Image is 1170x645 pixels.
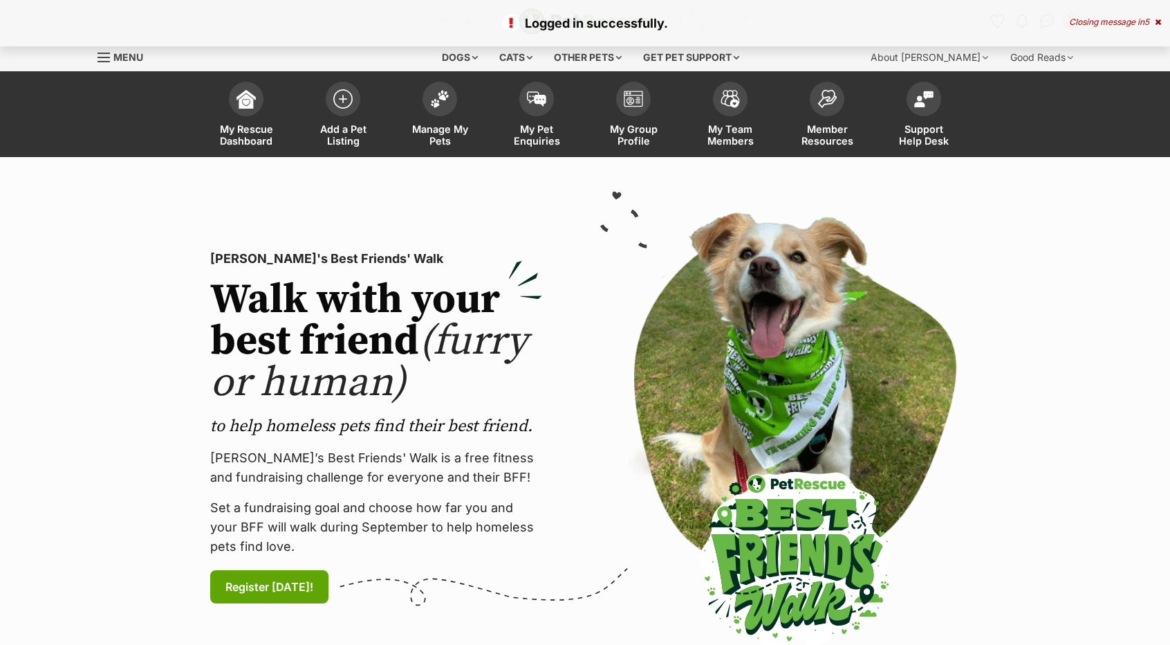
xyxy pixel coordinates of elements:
a: Member Resources [779,75,875,157]
span: My Rescue Dashboard [215,123,277,147]
img: add-pet-listing-icon-0afa8454b4691262ce3f59096e99ab1cd57d4a30225e0717b998d2c9b9846f56.svg [333,89,353,109]
span: (furry or human) [210,316,528,409]
img: manage-my-pets-icon-02211641906a0b7f246fdf0571729dbe1e7629f14944591b6c1af311fb30b64b.svg [430,90,449,108]
img: dashboard-icon-eb2f2d2d3e046f16d808141f083e7271f6b2e854fb5c12c21221c1fb7104beca.svg [236,89,256,109]
div: Dogs [432,44,488,71]
h2: Walk with your best friend [210,280,542,404]
p: to help homeless pets find their best friend. [210,415,542,437]
a: Register [DATE]! [210,570,328,603]
a: My Pet Enquiries [488,75,585,157]
span: Add a Pet Listing [312,123,374,147]
p: [PERSON_NAME]'s Best Friends' Walk [210,249,542,269]
a: Menu [98,44,153,69]
span: Menu [113,51,143,63]
div: Get pet support [633,44,749,71]
img: help-desk-icon-fdf02630f3aa405de69fd3d07c3f3aa587a6932b1a1747fa1d2bba05be0121f9.svg [914,91,934,107]
div: Cats [490,44,542,71]
div: About [PERSON_NAME] [861,44,998,71]
span: My Team Members [699,123,761,147]
span: Support Help Desk [893,123,955,147]
div: Other pets [544,44,631,71]
a: Manage My Pets [391,75,488,157]
img: pet-enquiries-icon-7e3ad2cf08bfb03b45e93fb7055b45f3efa6380592205ae92323e6603595dc1f.svg [527,91,546,107]
span: My Group Profile [602,123,665,147]
span: Manage My Pets [409,123,471,147]
span: Member Resources [796,123,858,147]
a: Add a Pet Listing [295,75,391,157]
div: Good Reads [1001,44,1083,71]
p: [PERSON_NAME]’s Best Friends' Walk is a free fitness and fundraising challenge for everyone and t... [210,448,542,487]
img: team-members-icon-5396bd8760b3fe7c0b43da4ab00e1e3bb1a5d9ba89233759b79545d2d3fc5d0d.svg [721,90,740,108]
a: Support Help Desk [875,75,972,157]
img: member-resources-icon-8e73f808a243e03378d46382f2149f9095a855e16c252ad45f914b54edf8863c.svg [817,89,837,108]
a: My Group Profile [585,75,682,157]
img: group-profile-icon-3fa3cf56718a62981997c0bc7e787c4b2cf8bcc04b72c1350f741eb67cf2f40e.svg [624,91,643,107]
a: My Team Members [682,75,779,157]
a: My Rescue Dashboard [198,75,295,157]
span: My Pet Enquiries [505,123,568,147]
span: Register [DATE]! [225,579,313,595]
p: Set a fundraising goal and choose how far you and your BFF will walk during September to help hom... [210,498,542,556]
